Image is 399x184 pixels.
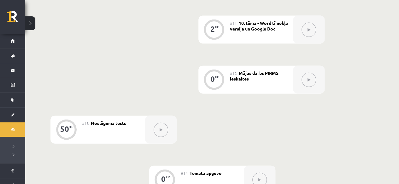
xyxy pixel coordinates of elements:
span: Temata apguve [190,170,221,176]
div: XP [215,25,219,29]
div: 0 [161,176,166,182]
div: XP [166,175,170,179]
span: #12 [230,71,237,76]
span: Noslēguma tests [91,120,126,126]
span: #11 [230,21,237,26]
span: #14 [181,171,188,176]
span: #13 [82,121,89,126]
div: 0 [210,76,215,82]
div: XP [215,75,219,79]
span: 10. tēma - Word tīmekļa versija un Google Doc [230,20,288,31]
div: 50 [60,126,69,132]
div: 2 [210,26,215,32]
div: XP [69,125,73,129]
a: Rīgas 1. Tālmācības vidusskola [7,11,25,27]
span: Mājas darbs PIRMS ieskaites [230,70,279,81]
